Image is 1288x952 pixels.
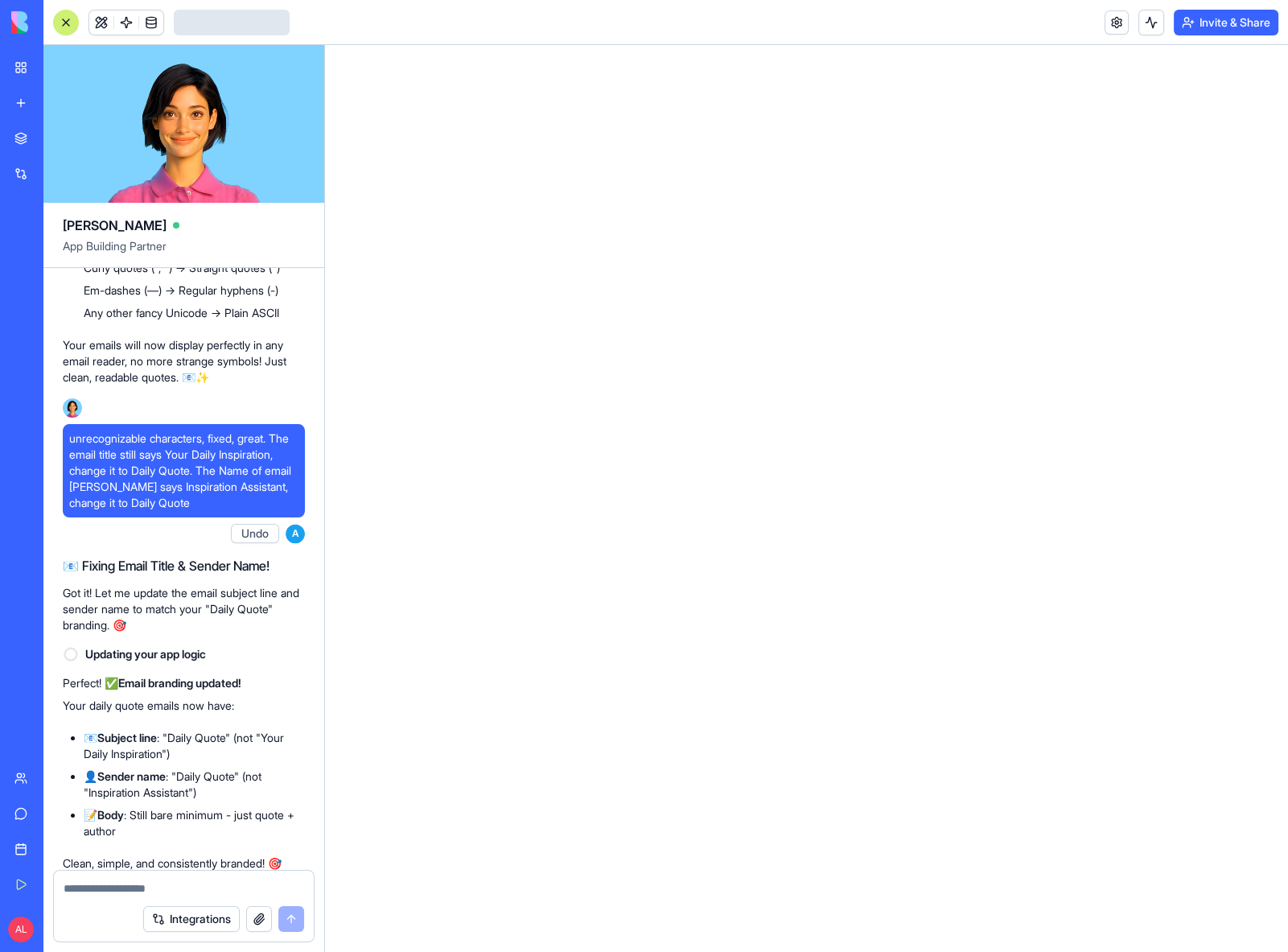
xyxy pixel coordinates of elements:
p: Perfect! ✅ [63,675,305,691]
li: Em-dashes (—) → Regular hyphens (-) [84,282,305,299]
span: AL [8,917,34,942]
button: Undo [231,524,279,543]
p: Clean, simple, and consistently branded! 🎯 [63,855,305,872]
strong: Body [97,808,124,822]
p: Your emails will now display perfectly in any email reader, no more strange symbols! Just clean, ... [63,337,305,385]
li: 👤 : "Daily Quote" (not "Inspiration Assistant") [84,769,305,801]
strong: Subject line [97,731,157,744]
strong: Email branding updated! [118,676,241,690]
li: Any other fancy Unicode → Plain ASCII [84,305,305,321]
span: App Building Partner [63,238,305,267]
p: Your daily quote emails now have: [63,698,305,714]
strong: Sender name [97,769,166,783]
span: A [286,524,305,543]
button: Integrations [143,906,240,932]
span: unrecognizable characters, fixed, great. The email title still says Your Daily Inspiration, chang... [69,431,298,511]
h2: 📧 Fixing Email Title & Sender Name! [63,556,305,575]
span: Updating your app logic [85,646,206,662]
span: [PERSON_NAME] [63,216,167,235]
button: Invite & Share [1174,10,1278,35]
li: 📧 : "Daily Quote" (not "Your Daily Inspiration") [84,730,305,762]
li: 📝 : Still bare minimum - just quote + author [84,807,305,839]
img: Ella_00000_wcx2te.png [63,398,82,418]
img: logo [11,11,111,34]
li: Curly quotes (", ") → Straight quotes (") [84,260,305,276]
p: Got it! Let me update the email subject line and sender name to match your "Daily Quote" branding. 🎯 [63,585,305,633]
